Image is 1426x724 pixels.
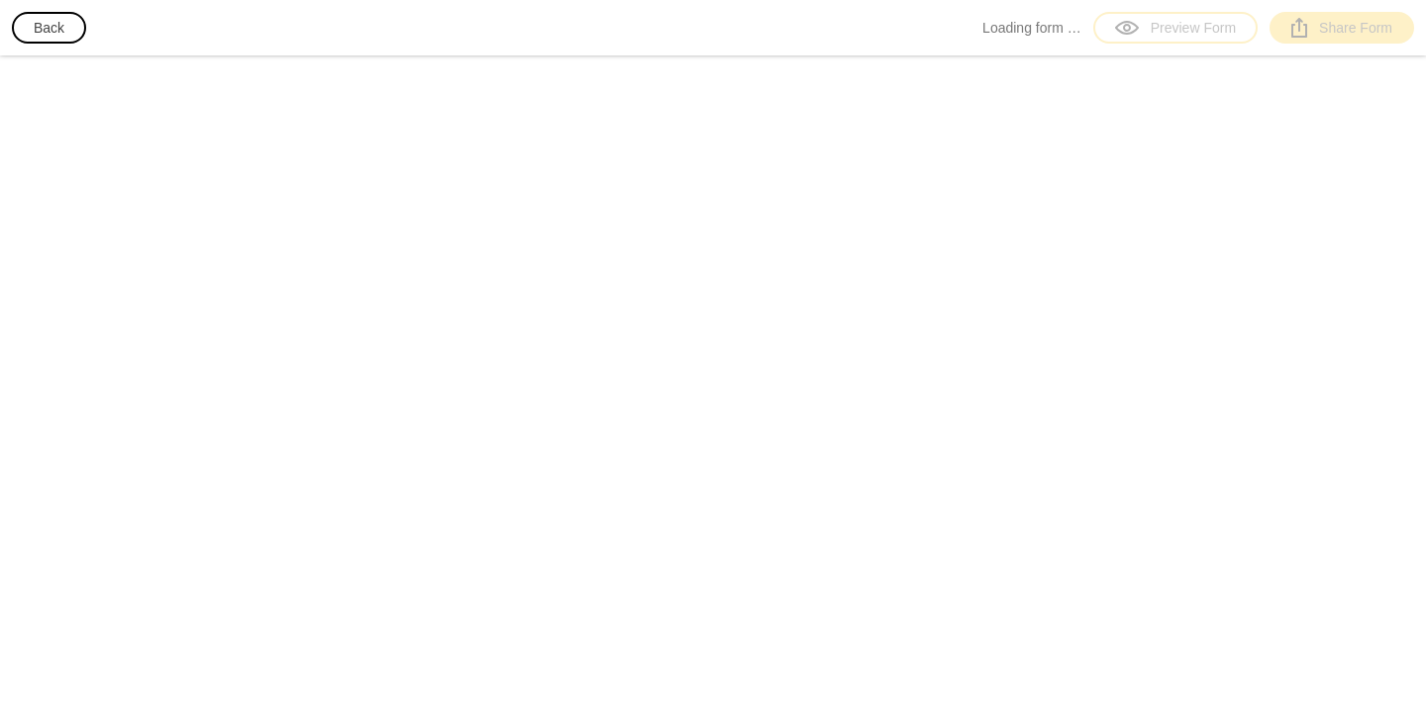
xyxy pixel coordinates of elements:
span: Loading form … [982,18,1081,38]
div: Share Form [1291,18,1392,38]
a: Preview Form [1093,12,1258,44]
button: Back [12,12,86,44]
a: Share Form [1270,12,1414,44]
div: Preview Form [1115,18,1236,38]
